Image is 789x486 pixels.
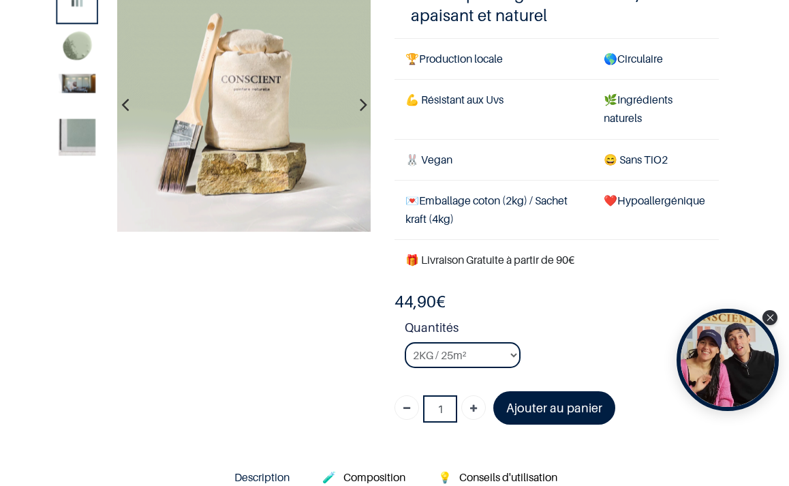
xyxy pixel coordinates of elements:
a: Ajouter au panier [493,391,615,425]
font: Ajouter au panier [506,401,602,415]
div: Open Tolstoy widget [677,309,779,411]
span: 🌿 [604,93,617,106]
span: 💪 Résistant aux Uvs [405,93,504,106]
img: Product image [59,74,95,93]
div: Open Tolstoy [677,309,779,411]
span: 💌 [405,194,419,207]
span: 🌎 [604,52,617,65]
span: 🧪 [322,470,336,484]
td: Ingrédients naturels [593,80,719,139]
span: 🐰 Vegan [405,153,452,166]
td: Emballage coton (2kg) / Sachet kraft (4kg) [394,180,593,239]
td: Production locale [394,38,593,79]
font: 🎁 Livraison Gratuite à partir de 90€ [405,253,574,267]
span: Conseils d'utilisation [459,470,557,484]
td: Circulaire [593,38,719,79]
div: Tolstoy bubble widget [677,309,779,411]
td: ❤️Hypoallergénique [593,180,719,239]
b: € [394,292,446,312]
div: Close Tolstoy widget [762,310,777,325]
iframe: Tidio Chat [719,398,783,462]
span: 😄 S [604,153,625,166]
img: Product image [59,119,95,155]
img: Product image [59,29,95,66]
span: 44,90 [394,292,436,312]
a: Ajouter [461,395,486,420]
span: Composition [343,470,405,484]
a: Supprimer [394,395,419,420]
span: 🏆 [405,52,419,65]
span: 💡 [438,470,452,484]
td: ans TiO2 [593,139,719,180]
span: Description [234,470,290,484]
strong: Quantités [405,318,719,342]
